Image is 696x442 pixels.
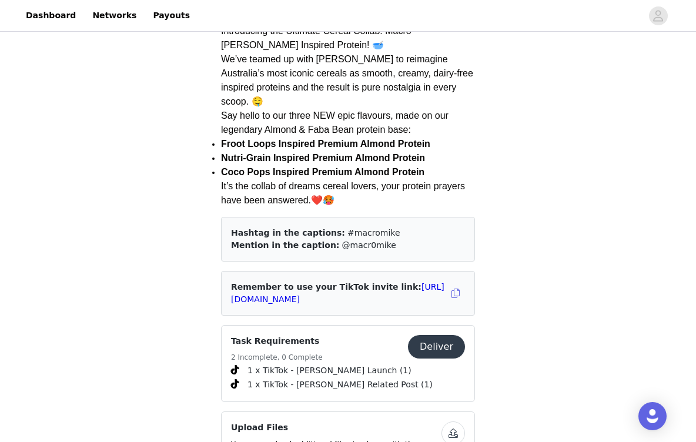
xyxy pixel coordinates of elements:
h4: Task Requirements [231,335,323,347]
span: @macr0mike [342,240,396,250]
span: Remember to use your TikTok invite link: [231,282,444,304]
span: ❤️🥵 [311,195,334,205]
strong: Froot Loops Inspired Premium Almond Protein [221,139,430,149]
div: Open Intercom Messenger [638,402,667,430]
a: Payouts [146,2,197,29]
span: Hashtag in the captions: [231,228,345,237]
span: 1 x TikTok - [PERSON_NAME] Related Post (1) [247,379,433,391]
span: Say hello to our three NEW epic flavours, made on our legendary Almond & Faba Bean protein base: [221,110,449,135]
span: We’ve teamed up with [PERSON_NAME] to reimagine Australia’s most iconic cereals as smooth, creamy... [221,54,473,106]
span: #macromike [347,228,400,237]
strong: Nutri-Grain Inspired Premium Almond Protein [221,153,425,163]
a: Dashboard [19,2,83,29]
h5: 2 Incomplete, 0 Complete [231,352,323,363]
span: 1 x TikTok - [PERSON_NAME] Launch (1) [247,364,411,377]
span: It’s the collab of dreams cereal lovers, your protein prayers have been answered. [221,181,465,205]
button: Deliver [408,335,465,359]
span: Mention in the caption: [231,240,339,250]
span: Introducing the Ultimate Cereal Collab: Macro [PERSON_NAME] Inspired Protein! 🥣 [221,26,411,50]
strong: Coco Pops Inspired Premium Almond Protein [221,167,424,177]
a: Networks [85,2,143,29]
h4: Upload Files [231,421,441,434]
div: Task Requirements [221,325,475,402]
a: [URL][DOMAIN_NAME] [231,282,444,304]
div: avatar [652,6,664,25]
